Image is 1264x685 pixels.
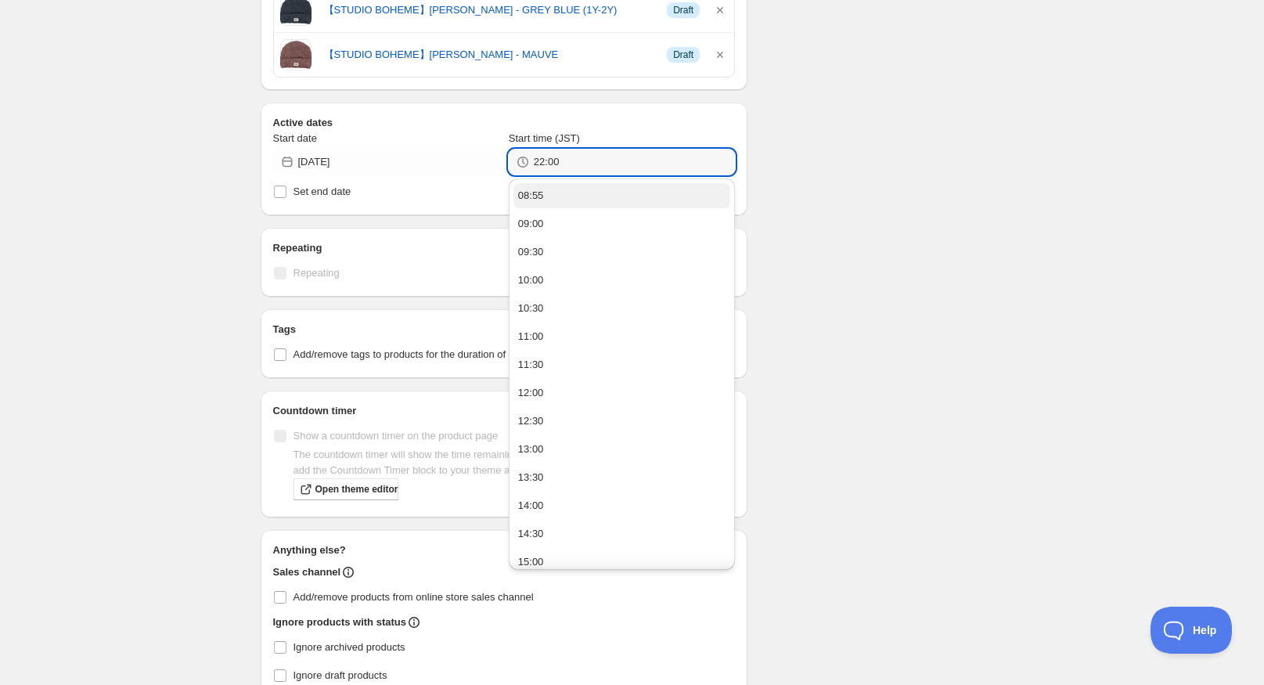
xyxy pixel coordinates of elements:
[293,267,340,279] span: Repeating
[273,564,341,580] h2: Sales channel
[673,4,693,16] span: Draft
[513,465,730,490] button: 13:30
[518,329,544,344] div: 11:00
[293,591,534,603] span: Add/remove products from online store sales channel
[273,543,736,558] h2: Anything else?
[315,483,398,496] span: Open theme editor
[673,49,693,61] span: Draft
[273,615,406,630] h2: Ignore products with status
[518,470,544,485] div: 13:30
[518,188,544,204] div: 08:55
[518,413,544,429] div: 12:30
[513,211,730,236] button: 09:00
[324,47,655,63] a: 【STUDIO BOHEME】[PERSON_NAME] - MAUVE
[509,132,580,144] span: Start time (JST)
[513,493,730,518] button: 14:00
[273,403,736,419] h2: Countdown timer
[518,554,544,570] div: 15:00
[513,521,730,546] button: 14:30
[513,409,730,434] button: 12:30
[518,526,544,542] div: 14:30
[513,380,730,406] button: 12:00
[518,301,544,316] div: 10:30
[293,478,398,500] a: Open theme editor
[513,296,730,321] button: 10:30
[1151,607,1233,654] iframe: Toggle Customer Support
[513,352,730,377] button: 11:30
[518,244,544,260] div: 09:30
[518,498,544,514] div: 14:00
[518,442,544,457] div: 13:00
[513,268,730,293] button: 10:00
[273,132,317,144] span: Start date
[518,272,544,288] div: 10:00
[518,357,544,373] div: 11:30
[518,385,544,401] div: 12:00
[293,669,387,681] span: Ignore draft products
[513,437,730,462] button: 13:00
[518,216,544,232] div: 09:00
[293,447,736,478] p: The countdown timer will show the time remaining until the end of the schedule. Remember to add t...
[324,2,655,18] a: 【STUDIO BOHEME】[PERSON_NAME] - GREY BLUE (1Y-2Y)
[513,240,730,265] button: 09:30
[513,324,730,349] button: 11:00
[273,240,736,256] h2: Repeating
[273,322,736,337] h2: Tags
[273,115,736,131] h2: Active dates
[513,550,730,575] button: 15:00
[513,183,730,208] button: 08:55
[293,348,567,360] span: Add/remove tags to products for the duration of the schedule
[293,641,405,653] span: Ignore archived products
[293,430,499,442] span: Show a countdown timer on the product page
[293,186,351,197] span: Set end date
